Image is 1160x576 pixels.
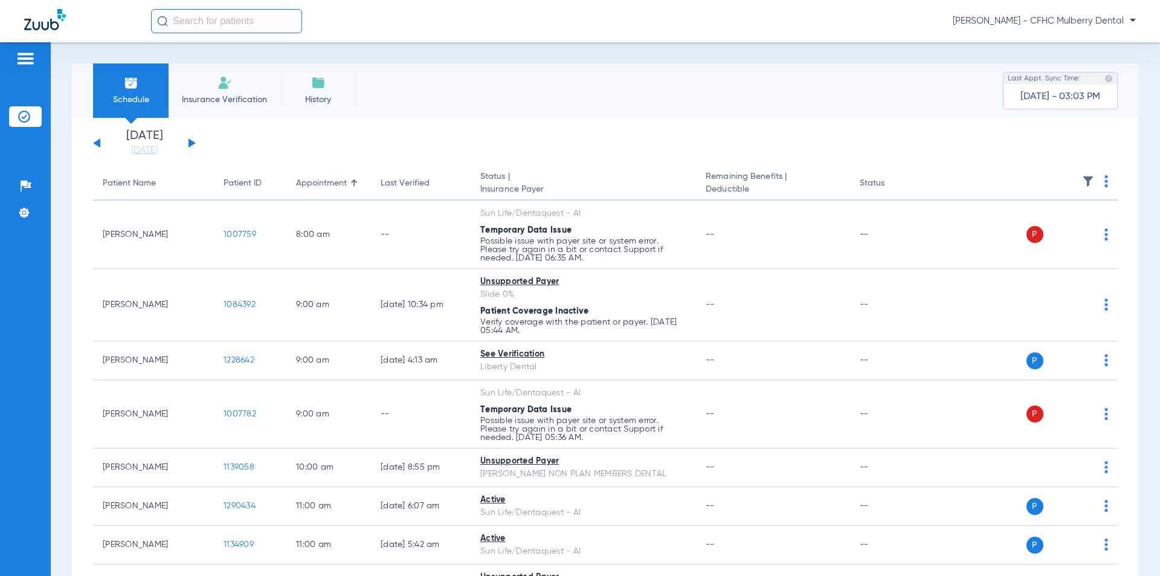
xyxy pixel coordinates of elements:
img: Search Icon [157,16,168,27]
td: 10:00 AM [286,448,371,487]
img: Schedule [124,76,138,90]
th: Status | [471,167,696,201]
span: 1134909 [224,540,254,549]
th: Remaining Benefits | [696,167,849,201]
td: 9:00 AM [286,341,371,380]
img: Zuub Logo [24,9,66,30]
td: 11:00 AM [286,487,371,526]
li: [DATE] [108,130,181,157]
img: group-dot-blue.svg [1104,408,1108,420]
div: Appointment [296,177,347,190]
span: 1139058 [224,463,254,471]
td: 8:00 AM [286,201,371,269]
td: [DATE] 5:42 AM [371,526,471,565]
div: Sun Life/Dentaquest - AI [480,506,686,519]
td: [PERSON_NAME] [93,201,214,269]
div: [PERSON_NAME] NON PLAN MEMBERS DENTAL [480,468,686,481]
td: [PERSON_NAME] [93,526,214,565]
span: 1007759 [224,230,256,239]
th: Status [850,167,932,201]
input: Search for patients [151,9,302,33]
div: Appointment [296,177,361,190]
div: Patient ID [224,177,262,190]
div: Last Verified [381,177,461,190]
img: group-dot-blue.svg [1104,539,1108,551]
td: -- [850,201,932,269]
span: Deductible [706,183,840,196]
img: group-dot-blue.svg [1104,354,1108,366]
td: 11:00 AM [286,526,371,565]
td: [DATE] 4:13 AM [371,341,471,380]
a: [DATE] [108,144,181,157]
td: -- [850,526,932,565]
span: -- [706,463,715,471]
td: [PERSON_NAME] [93,269,214,341]
td: -- [850,487,932,526]
div: See Verification [480,348,686,361]
span: [PERSON_NAME] - CFHC Mulberry Dental [953,15,1136,27]
div: Patient Name [103,177,204,190]
td: [DATE] 8:55 PM [371,448,471,487]
span: P [1026,498,1043,515]
span: Patient Coverage Inactive [480,307,588,316]
span: Schedule [102,94,159,106]
span: -- [706,540,715,549]
span: -- [706,356,715,364]
td: -- [850,341,932,380]
img: group-dot-blue.svg [1104,175,1108,187]
img: hamburger-icon [16,51,35,66]
p: Possible issue with payer site or system error. Please try again in a bit or contact Support if n... [480,237,686,262]
div: Patient Name [103,177,156,190]
td: -- [850,269,932,341]
div: Liberty Dental [480,361,686,374]
span: Insurance Payer [480,183,686,196]
div: Last Verified [381,177,430,190]
div: Unsupported Payer [480,276,686,288]
td: [DATE] 10:34 PM [371,269,471,341]
img: Manual Insurance Verification [217,76,232,90]
div: Sun Life/Dentaquest - AI [480,545,686,558]
img: last sync help info [1104,74,1113,83]
div: Patient ID [224,177,277,190]
td: -- [850,380,932,448]
span: -- [706,410,715,418]
span: 1007782 [224,410,256,418]
p: Verify coverage with the patient or payer. [DATE] 05:44 AM. [480,318,686,335]
img: group-dot-blue.svg [1104,228,1108,241]
td: [PERSON_NAME] [93,341,214,380]
span: -- [706,230,715,239]
div: Sun Life/Dentaquest - AI [480,207,686,220]
span: P [1026,406,1043,422]
span: Insurance Verification [178,94,271,106]
span: P [1026,352,1043,369]
span: 1228642 [224,356,254,364]
span: 1290434 [224,502,256,510]
td: -- [371,380,471,448]
span: -- [706,300,715,309]
div: Active [480,494,686,506]
td: -- [371,201,471,269]
td: [PERSON_NAME] [93,487,214,526]
div: Unsupported Payer [480,455,686,468]
img: group-dot-blue.svg [1104,461,1108,473]
span: Temporary Data Issue [480,406,572,414]
img: group-dot-blue.svg [1104,299,1108,311]
img: filter.svg [1082,175,1094,187]
span: [DATE] - 03:03 PM [1020,91,1100,103]
td: [DATE] 6:07 AM [371,487,471,526]
span: History [289,94,347,106]
img: History [311,76,326,90]
span: -- [706,502,715,510]
p: Possible issue with payer site or system error. Please try again in a bit or contact Support if n... [480,416,686,442]
img: group-dot-blue.svg [1104,500,1108,512]
span: P [1026,226,1043,243]
div: Sun Life/Dentaquest - AI [480,387,686,400]
td: [PERSON_NAME] [93,448,214,487]
span: P [1026,537,1043,554]
span: Last Appt. Sync Time: [1008,73,1080,85]
div: Active [480,532,686,545]
span: Temporary Data Issue [480,226,572,235]
div: Slide 0% [480,288,686,301]
td: 9:00 AM [286,380,371,448]
td: -- [850,448,932,487]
